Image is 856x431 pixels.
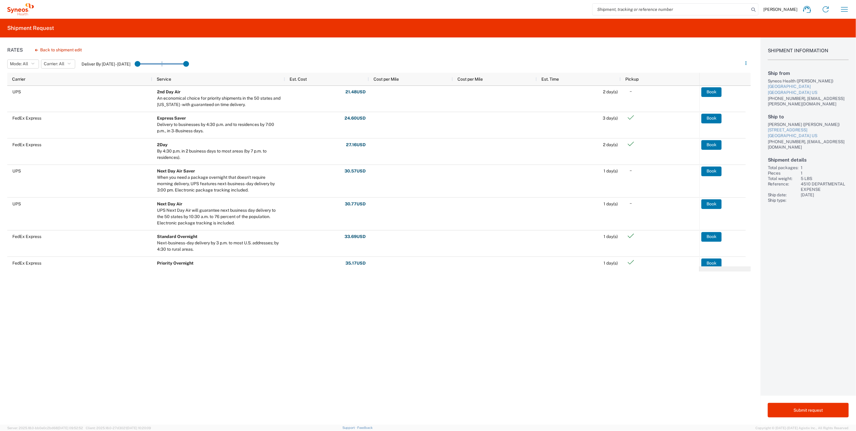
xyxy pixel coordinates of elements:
div: [GEOGRAPHIC_DATA] US [768,133,849,139]
div: Syneos Health ([PERSON_NAME]) [768,78,849,84]
div: [DATE] [801,192,849,198]
span: FedEx Express [12,116,41,121]
button: Book [701,87,722,97]
button: Book [701,258,722,268]
div: Total packages: [768,165,799,170]
span: Est. Time [542,77,559,82]
h1: Shipment Information [768,48,849,60]
span: Est. Cost [290,77,307,82]
span: 2 day(s) [603,89,618,94]
span: UPS [12,201,21,206]
span: Client: 2025.18.0-27d3021 [86,426,151,430]
span: FedEx Express [12,142,41,147]
span: [DATE] 09:52:52 [58,426,83,430]
div: An economical choice for priority shipments in the 50 states and Puerto Rico - with guaranteed on... [157,95,282,108]
div: When you need a package overnight that doesn't require morning delivery, UPS features next-busine... [157,174,282,193]
span: Copyright © [DATE]-[DATE] Agistix Inc., All Rights Reserved [756,425,849,431]
button: Book [701,140,722,150]
div: UPS Next Day Air will guarantee next business day delivery to the 50 states by 10:30 a.m. to 76 p... [157,207,282,226]
div: By 4:30 p.m. in 2 business days to most areas (by 7 p.m. to residences). [157,148,282,161]
div: [PHONE_NUMBER], [EMAIL_ADDRESS][PERSON_NAME][DOMAIN_NAME] [768,96,849,107]
div: [GEOGRAPHIC_DATA] [768,84,849,90]
span: Carrier [12,77,25,82]
button: Carrier: All [41,60,75,69]
strong: 21.48 USD [346,89,366,95]
b: Standard Overnight [157,234,198,239]
div: 4510 DEPARTMENTAL EXPENSE [801,181,849,192]
div: Ship date: [768,192,799,198]
button: 24.60USD [345,114,366,123]
h2: Ship from [768,70,849,76]
h2: Shipment details [768,157,849,163]
span: Service [157,77,172,82]
span: 1 day(s) [604,261,618,265]
b: Next Day Air Saver [157,169,195,173]
span: 2 day(s) [603,142,618,147]
button: 35.17USD [345,258,366,268]
button: 30.77USD [345,199,366,209]
b: 2Day [157,142,168,147]
strong: 35.17 USD [346,260,366,266]
span: UPS [12,89,21,94]
h1: Rates [7,47,23,53]
span: [DATE] 10:20:09 [127,426,151,430]
div: [GEOGRAPHIC_DATA] US [768,90,849,96]
span: Server: 2025.18.0-bb0e0c2bd68 [7,426,83,430]
button: Mode: All [7,60,39,69]
a: [STREET_ADDRESS][GEOGRAPHIC_DATA] US [768,127,849,139]
span: Mode: All [10,61,28,67]
b: Next Day Air [157,201,183,206]
strong: 24.60 USD [345,115,366,121]
div: 1 [801,170,849,176]
div: Total weight: [768,176,799,181]
div: [PERSON_NAME] ([PERSON_NAME]) [768,122,849,127]
span: FedEx Express [12,234,41,239]
span: 1 day(s) [604,234,618,239]
button: Book [701,166,722,176]
input: Shipment, tracking or reference number [593,4,749,15]
b: Express Saver [157,116,186,121]
a: [GEOGRAPHIC_DATA][GEOGRAPHIC_DATA] US [768,84,849,95]
span: [PERSON_NAME] [763,7,798,12]
span: 1 day(s) [604,201,618,206]
button: 30.57USD [345,166,366,176]
div: 5 LBS [801,176,849,181]
h2: Ship to [768,114,849,120]
span: Carrier: All [44,61,64,67]
span: FedEx Express [12,261,41,265]
div: Ship type: [768,198,799,203]
strong: 30.57 USD [345,168,366,174]
a: Support [342,426,357,429]
div: Next-business-day delivery by 3 p.m. to most U.S. addresses; by 4:30 to rural areas. [157,240,282,252]
strong: 30.77 USD [345,201,366,207]
a: Feedback [357,426,373,429]
b: Priority Overnight [157,261,194,265]
div: [PHONE_NUMBER], [EMAIL_ADDRESS][DOMAIN_NAME] [768,139,849,150]
button: 27.16USD [346,140,366,150]
strong: 33.69 USD [345,234,366,240]
span: Pickup [626,77,639,82]
span: 1 day(s) [604,169,618,173]
span: 3 day(s) [603,116,618,121]
div: Pieces [768,170,799,176]
strong: 27.16 USD [346,142,366,148]
b: 2nd Day Air [157,89,181,94]
button: Submit request [768,403,849,417]
div: 1 [801,165,849,170]
button: 21.48USD [345,87,366,97]
div: Reference: [768,181,799,192]
button: 33.69USD [345,232,366,242]
span: Cost per Mile [374,77,399,82]
button: Back to shipment edit [30,45,87,55]
label: Deliver By [DATE] - [DATE] [82,61,130,67]
button: Book [701,199,722,209]
div: [STREET_ADDRESS] [768,127,849,133]
span: Cost per Mile [458,77,483,82]
div: Delivery to businesses by 4:30 p.m. and to residences by 7:00 p.m., in 3-Business days. [157,121,282,134]
h2: Shipment Request [7,24,54,32]
span: UPS [12,169,21,173]
button: Book [701,232,722,242]
button: Book [701,114,722,123]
